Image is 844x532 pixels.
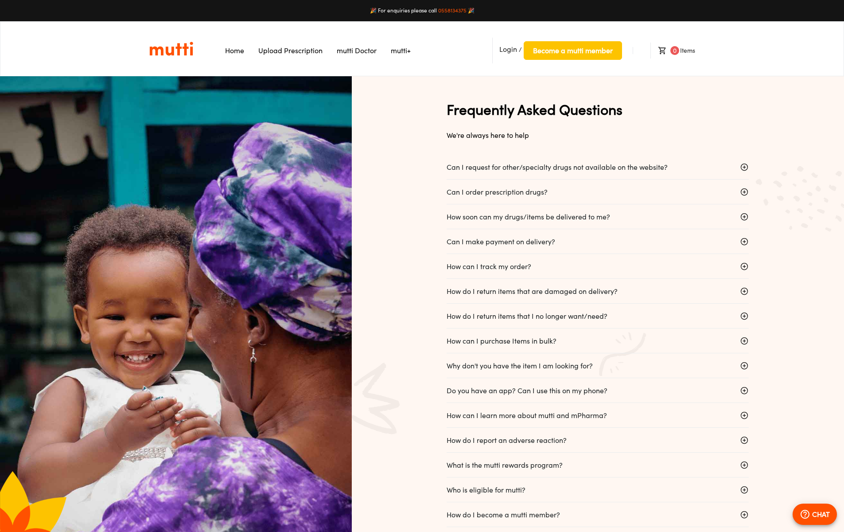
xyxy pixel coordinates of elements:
[447,229,749,254] div: Can I make payment on delivery?
[524,41,622,60] button: Become a mutti member
[447,279,749,304] div: How do I return items that are damaged on delivery?
[447,453,749,477] div: What is the mutti rewards program?
[447,410,607,421] p: How can I learn more about mutti and mPharma?
[447,304,749,329] div: How do I return items that I no longer want/need?
[447,485,525,495] p: Who is eligible for mutti?
[149,41,193,56] img: Logo
[258,46,323,55] a: Navigates to Prescription Upload Page
[447,286,618,297] p: How do I return items that are damaged on delivery?
[447,100,749,120] h1: Frequently Asked Questions
[650,43,695,59] li: Items
[447,211,610,222] p: How soon can my drugs/items be delivered to me?
[447,204,749,229] div: How soon can my drugs/items be delivered to me?
[447,428,749,453] div: How do I report an adverse reaction?
[447,180,749,204] div: Can I order prescription drugs?
[670,46,679,55] span: 0
[447,254,749,279] div: How can I track my order?
[447,261,531,272] p: How can I track my order?
[447,155,749,180] div: Can I request for other/specialty drugs not available on the website?
[447,378,749,403] div: Do you have an app? Can I use this on my phone?
[447,477,749,502] div: Who is eligible for mutti?
[337,46,377,55] a: Navigates to mutti doctor website
[447,403,749,428] div: How can I learn more about mutti and mPharma?
[438,7,467,14] a: 0558134375
[447,336,556,346] p: How can I purchase Items in bulk?
[499,45,517,54] span: Login
[447,130,749,141] p: We're always here to help
[793,504,837,525] button: CHAT
[447,360,593,371] p: Why don't you have the item I am looking for?
[447,353,749,378] div: Why don't you have the item I am looking for?
[447,385,607,396] p: Do you have an app? Can I use this on my phone?
[225,46,244,55] a: Navigates to Home Page
[391,46,411,55] a: Navigates to mutti+ page
[447,435,567,446] p: How do I report an adverse reaction?
[447,162,668,172] p: Can I request for other/specialty drugs not available on the website?
[447,329,749,353] div: How can I purchase Items in bulk?
[149,41,193,56] a: Link on the logo navigates to HomePage
[447,502,749,527] div: How do I become a mutti member?
[447,236,555,247] p: Can I make payment on delivery?
[447,460,563,470] p: What is the mutti rewards program?
[447,509,560,520] p: How do I become a mutti member?
[533,44,613,57] span: Become a mutti member
[447,311,607,321] p: How do I return items that I no longer want/need?
[492,38,622,63] li: /
[812,509,830,520] p: CHAT
[447,187,548,197] p: Can I order prescription drugs?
